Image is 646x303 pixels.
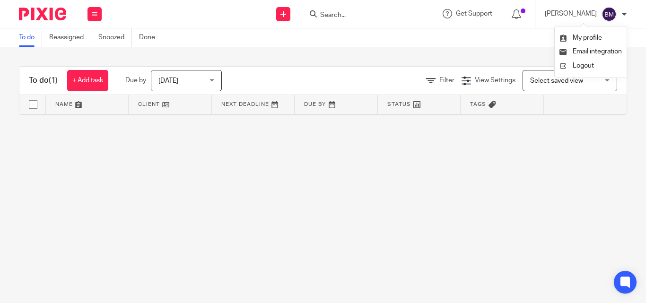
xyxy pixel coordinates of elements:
a: Email integration [559,48,622,55]
span: View Settings [475,77,515,84]
img: Pixie [19,8,66,20]
span: [DATE] [158,78,178,84]
input: Search [319,11,404,20]
a: + Add task [67,70,108,91]
h1: To do [29,76,58,86]
a: My profile [559,35,602,41]
span: My profile [573,35,602,41]
a: Snoozed [98,28,132,47]
span: Tags [470,102,486,107]
a: Logout [559,59,622,73]
span: Email integration [573,48,622,55]
a: Done [139,28,162,47]
span: (1) [49,77,58,84]
span: Logout [573,62,594,69]
span: Select saved view [530,78,583,84]
span: Get Support [456,10,492,17]
img: svg%3E [602,7,617,22]
span: Filter [439,77,454,84]
a: Reassigned [49,28,91,47]
a: To do [19,28,42,47]
p: [PERSON_NAME] [545,9,597,18]
p: Due by [125,76,146,85]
